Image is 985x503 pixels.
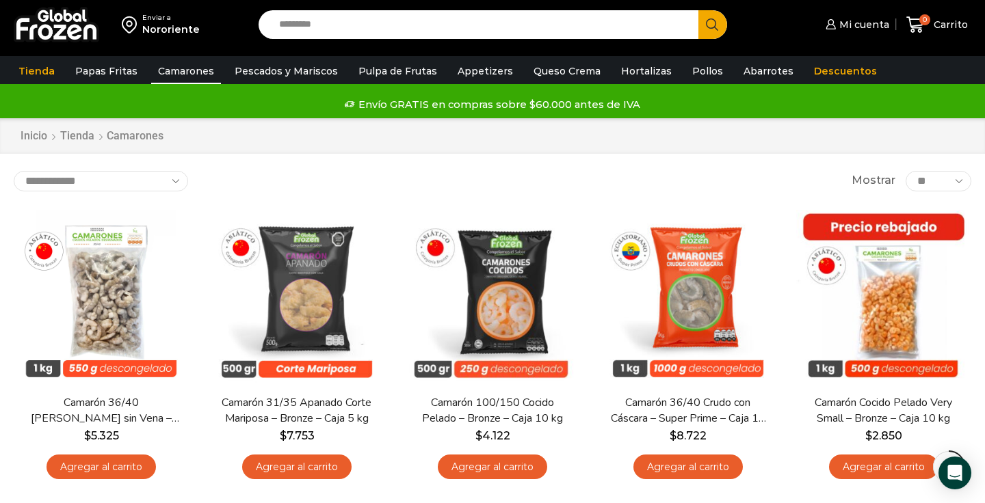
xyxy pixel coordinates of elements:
a: Camarón 100/150 Cocido Pelado – Bronze – Caja 10 kg [414,395,571,426]
span: $ [670,429,677,442]
a: Camarón 36/40 [PERSON_NAME] sin Vena – Bronze – Caja 10 kg [23,395,180,426]
a: Camarón Cocido Pelado Very Small – Bronze – Caja 10 kg [805,395,962,426]
a: Mi cuenta [822,11,889,38]
a: Agregar al carrito: “Camarón Cocido Pelado Very Small - Bronze - Caja 10 kg” [829,454,938,480]
a: Tienda [12,58,62,84]
span: 0 [919,14,930,25]
h1: Camarones [107,129,163,142]
a: Descuentos [807,58,884,84]
a: Camarón 36/40 Crudo con Cáscara – Super Prime – Caja 10 kg [609,395,767,426]
span: Mostrar [852,173,895,189]
a: Camarones [151,58,221,84]
a: Camarón 31/35 Apanado Corte Mariposa – Bronze – Caja 5 kg [218,395,376,426]
a: Pulpa de Frutas [352,58,444,84]
a: Agregar al carrito: “Camarón 36/40 Crudo con Cáscara - Super Prime - Caja 10 kg” [633,454,743,480]
span: $ [84,429,91,442]
a: 0 Carrito [903,9,971,41]
a: Papas Fritas [68,58,144,84]
a: Queso Crema [527,58,607,84]
a: Pollos [685,58,730,84]
span: $ [865,429,872,442]
bdi: 7.753 [280,429,315,442]
span: Carrito [930,18,968,31]
img: address-field-icon.svg [122,13,142,36]
a: Tienda [60,128,95,144]
div: Enviar a [142,13,200,23]
span: $ [475,429,482,442]
select: Pedido de la tienda [14,171,188,191]
span: $ [280,429,287,442]
a: Abarrotes [737,58,800,84]
a: Pescados y Mariscos [228,58,345,84]
bdi: 5.325 [84,429,119,442]
bdi: 8.722 [670,429,707,442]
a: Appetizers [451,58,520,84]
button: Search button [698,10,727,39]
a: Agregar al carrito: “Camarón 100/150 Cocido Pelado - Bronze - Caja 10 kg” [438,454,547,480]
div: Open Intercom Messenger [938,457,971,489]
a: Inicio [20,128,48,144]
bdi: 2.850 [865,429,902,442]
a: Hortalizas [614,58,679,84]
span: Mi cuenta [836,18,889,31]
nav: Breadcrumb [20,128,163,144]
a: Agregar al carrito: “Camarón 31/35 Apanado Corte Mariposa - Bronze - Caja 5 kg” [242,454,352,480]
div: Nororiente [142,23,200,36]
a: Agregar al carrito: “Camarón 36/40 Crudo Pelado sin Vena - Bronze - Caja 10 kg” [47,454,156,480]
bdi: 4.122 [475,429,510,442]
